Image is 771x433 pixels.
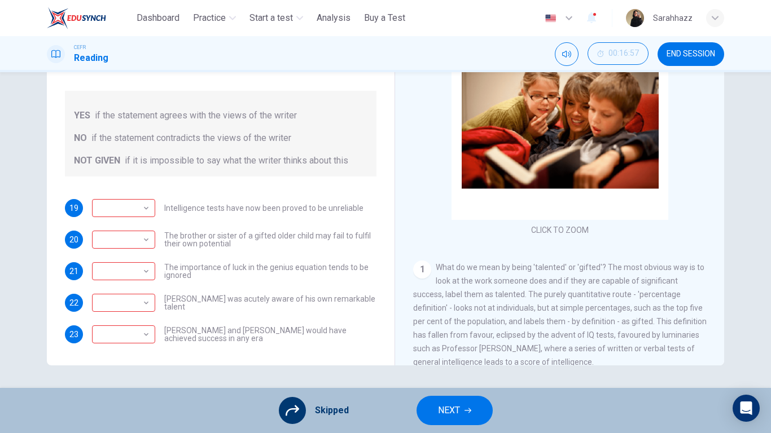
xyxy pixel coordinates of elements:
[667,50,715,59] span: END SESSION
[249,11,293,25] span: Start a test
[74,43,86,51] span: CEFR
[438,403,460,418] span: NEXT
[315,404,349,417] span: Skipped
[733,395,760,422] div: Open Intercom Messenger
[137,11,179,25] span: Dashboard
[69,267,78,275] span: 21
[413,260,431,279] div: 1
[69,204,78,212] span: 19
[74,51,108,65] h1: Reading
[245,8,308,28] button: Start a test
[164,326,376,342] span: [PERSON_NAME] and [PERSON_NAME] would have achieved success in any era
[364,11,405,25] span: Buy a Test
[164,204,363,212] span: Intelligence tests have now been proved to be unreliable
[317,11,351,25] span: Analysis
[47,7,106,29] img: ELTC logo
[360,8,410,28] button: Buy a Test
[47,7,132,29] a: ELTC logo
[658,42,724,66] button: END SESSION
[189,8,240,28] button: Practice
[588,42,649,65] button: 00:16:57
[164,295,376,311] span: [PERSON_NAME] was acutely aware of his own remarkable talent
[74,131,87,145] span: NO
[544,14,558,23] img: en
[312,8,355,28] button: Analysis
[95,109,297,122] span: if the statement agrees with the views of the writer
[69,236,78,244] span: 20
[653,11,693,25] div: Sarahhazz
[69,299,78,307] span: 22
[417,396,493,425] button: NEXT
[132,8,184,28] button: Dashboard
[69,330,78,338] span: 23
[74,154,120,167] span: NOT GIVEN
[608,49,639,58] span: 00:16:57
[74,109,90,122] span: YES
[588,42,649,66] div: Hide
[626,9,644,27] img: Profile picture
[164,263,376,279] span: The importance of luck in the genius equation tends to be ignored
[125,154,348,167] span: if it is impossible to say what the writer thinks about this
[555,42,579,66] div: Mute
[193,11,226,25] span: Practice
[413,263,707,366] span: What do we mean by being 'talented' or 'gifted'? The most obvious way is to look at the work some...
[164,232,376,248] span: The brother or sister of a gifted older child may fail to fulfil their own potential
[91,131,291,145] span: if the statement contradicts the views of the writer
